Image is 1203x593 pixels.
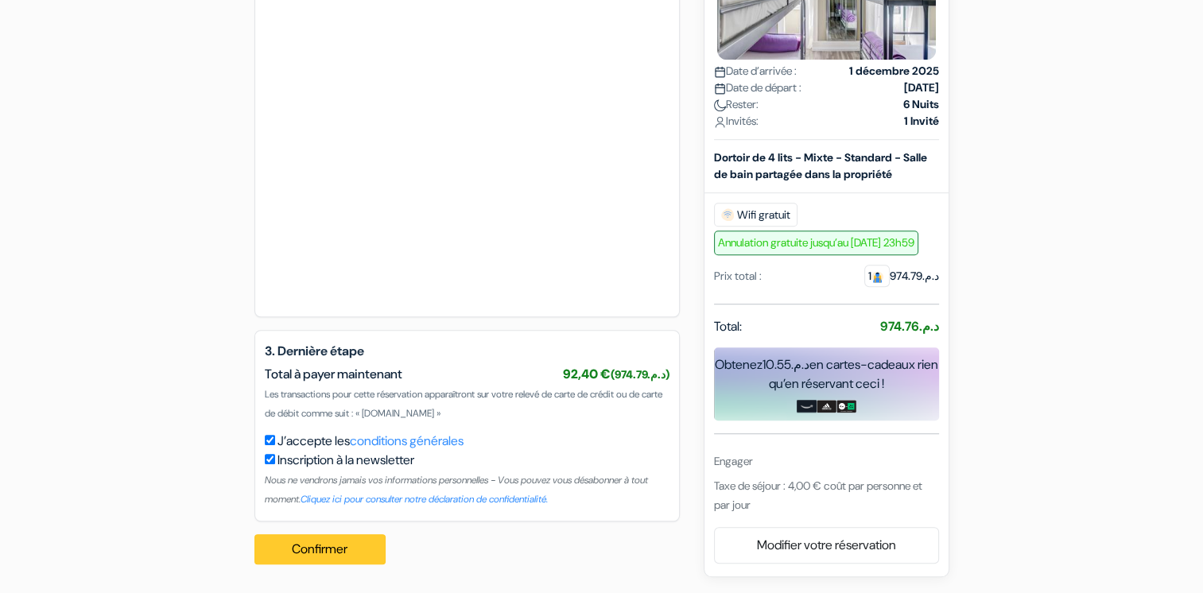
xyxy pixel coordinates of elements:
[726,97,759,111] font: Rester:
[265,474,648,506] small: Nous ne vendrons jamais vos informations personnelles - Vous pouvez vous désabonner à tout moment.
[714,99,726,111] img: moon.svg
[714,317,742,336] span: Total:
[715,356,938,392] font: Obtenez en cartes-cadeaux rien qu’en réservant ceci !
[277,451,414,470] label: Inscription à la newsletter
[301,493,548,506] a: Cliquez ici pour consulter notre déclaration de confidentialité.
[880,318,939,335] strong: د.م.974.76
[904,113,939,130] strong: 1 Invité
[726,80,801,95] font: Date de départ :
[714,453,939,470] div: Engager
[849,63,939,79] strong: 1 décembre 2025
[292,541,347,557] font: Confirmer
[726,64,797,78] font: Date d’arrivée :
[277,432,464,451] label: J’accepte les
[864,265,939,287] font: د.م.974.79
[714,83,726,95] img: calendar.svg
[254,534,386,564] button: Confirmer
[265,366,402,382] span: Total à payer maintenant
[797,400,817,413] img: amazon-card-no-text.png
[904,79,939,96] strong: [DATE]
[903,96,939,113] strong: 6 Nuits
[715,530,938,560] a: Modifier votre réservation
[737,206,790,223] font: Wifi gratuit
[714,66,726,78] img: calendar.svg
[714,116,726,128] img: user_icon.svg
[871,271,883,283] img: guest.svg
[265,343,669,359] h5: 3. Dernière étape
[350,432,464,449] a: conditions générales
[714,150,927,181] b: Dortoir de 4 lits - Mixte - Standard - Salle de bain partagée dans la propriété
[864,265,890,287] span: 1
[611,367,669,382] small: (د.م.974.79)
[763,356,809,373] span: د.م.10.55
[714,231,918,255] span: Annulation gratuite jusqu’au [DATE] 23h59
[714,479,922,512] span: Taxe de séjour : 4,00 € coût par personne et par jour
[817,400,836,413] img: adidas-card.png
[563,366,669,382] span: 92,40 €
[836,400,856,413] img: uber-uber-eats-card.png
[726,114,759,128] font: Invités:
[265,388,662,420] span: Les transactions pour cette réservation apparaîtront sur votre relevé de carte de crédit ou de ca...
[714,268,762,285] div: Prix total :
[721,208,734,221] img: free_wifi.svg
